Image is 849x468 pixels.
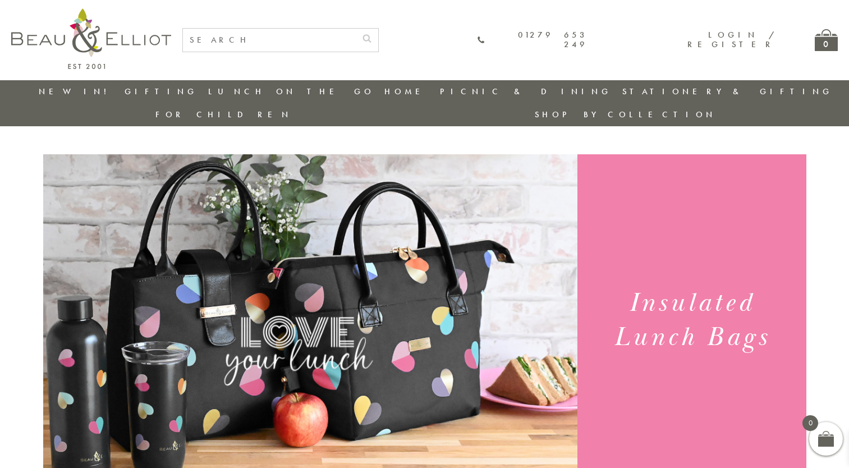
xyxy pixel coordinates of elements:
a: Lunch On The Go [208,86,374,97]
img: logo [11,8,171,69]
a: 0 [815,29,838,51]
a: For Children [155,109,292,120]
a: Stationery & Gifting [622,86,833,97]
a: Gifting [125,86,198,97]
a: New in! [39,86,114,97]
span: 0 [802,415,818,431]
a: Shop by collection [535,109,716,120]
input: SEARCH [183,29,356,52]
h1: Insulated Lunch Bags [591,286,792,355]
a: Picnic & Dining [440,86,612,97]
a: Home [384,86,429,97]
a: Login / Register [687,29,775,50]
a: 01279 653 249 [477,30,588,50]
